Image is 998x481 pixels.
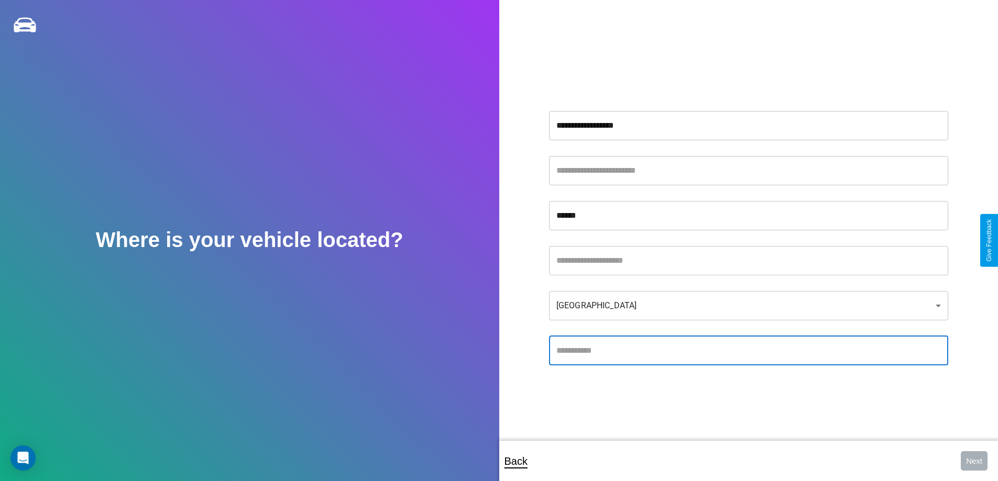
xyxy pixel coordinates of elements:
div: [GEOGRAPHIC_DATA] [549,291,948,320]
h2: Where is your vehicle located? [96,228,403,252]
button: Next [961,451,988,471]
div: Open Intercom Messenger [10,445,36,471]
div: Give Feedback [985,219,993,262]
p: Back [505,452,528,471]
